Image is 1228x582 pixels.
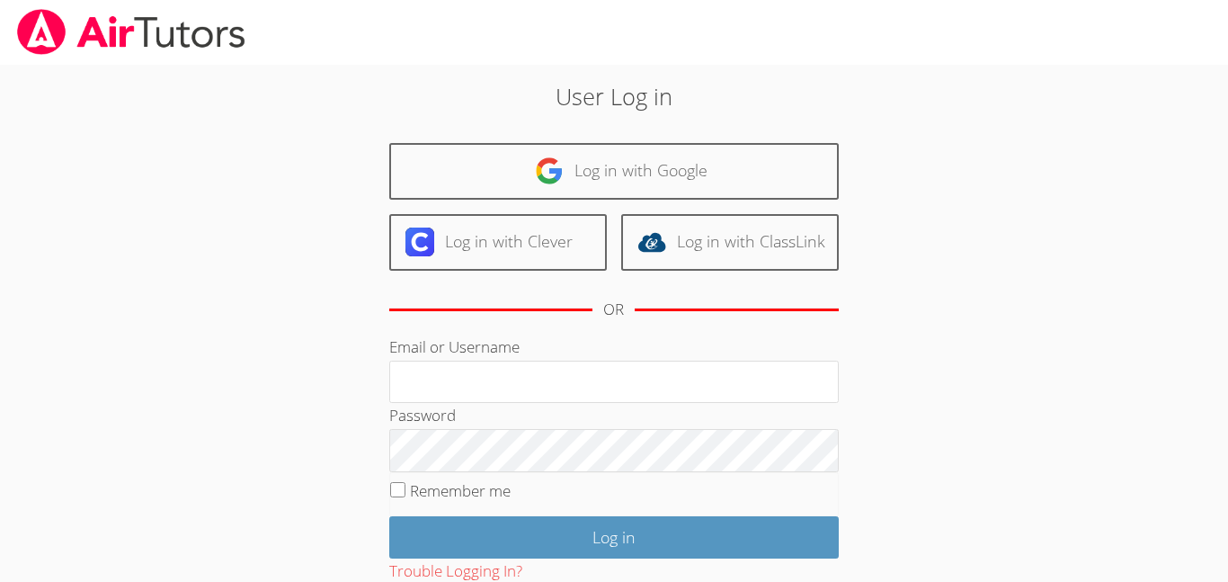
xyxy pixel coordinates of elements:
label: Email or Username [389,336,520,357]
a: Log in with Clever [389,214,607,271]
label: Password [389,405,456,425]
h2: User Log in [282,79,946,113]
a: Log in with Google [389,143,839,200]
img: classlink-logo-d6bb404cc1216ec64c9a2012d9dc4662098be43eaf13dc465df04b49fa7ab582.svg [637,228,666,256]
a: Log in with ClassLink [621,214,839,271]
img: google-logo-50288ca7cdecda66e5e0955fdab243c47b7ad437acaf1139b6f446037453330a.svg [535,157,564,185]
img: airtutors_banner-c4298cdbf04f3fff15de1276eac7730deb9818008684d7c2e4769d2f7ddbe033.png [15,9,247,55]
label: Remember me [410,480,511,501]
input: Log in [389,516,839,559]
img: clever-logo-6eab21bc6e7a338710f1a6ff85c0baf02591cd810cc4098c63d3a4b26e2feb20.svg [405,228,434,256]
div: OR [603,297,624,323]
